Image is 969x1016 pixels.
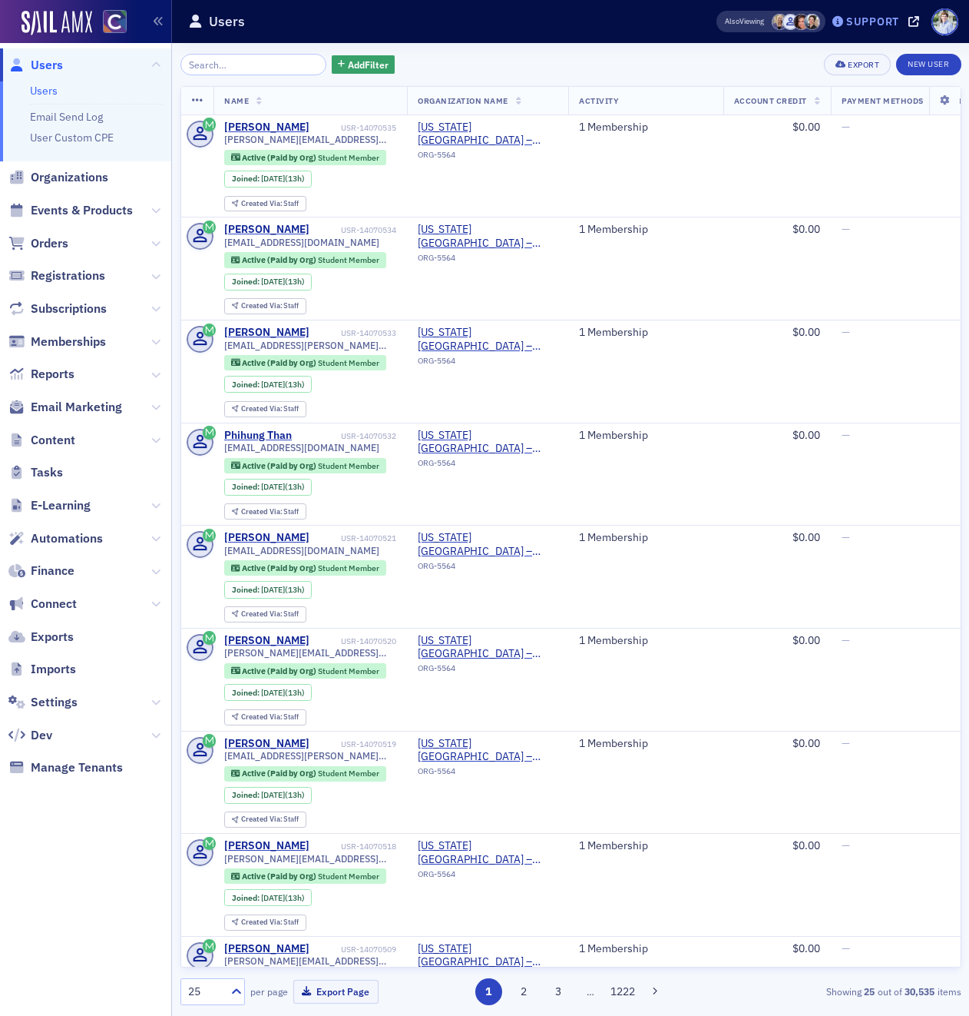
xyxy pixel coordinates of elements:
[418,634,557,661] span: Colorado State University – Fort Collins
[725,16,739,26] div: Also
[224,684,312,701] div: Joined: 2025-10-08 00:00:00
[842,120,850,134] span: —
[8,759,123,776] a: Manage Tenants
[224,709,306,725] div: Created Via: Staff
[231,563,379,573] a: Active (Paid by Org) Student Member
[313,225,397,235] div: USR-14070534
[931,8,958,35] span: Profile
[8,300,107,317] a: Subscriptions
[295,431,397,441] div: USR-14070532
[318,357,379,368] span: Student Member
[232,277,261,287] span: Joined :
[241,506,284,516] span: Created Via :
[318,871,379,882] span: Student Member
[224,326,309,340] a: [PERSON_NAME]
[224,812,306,828] div: Created Via: Staff
[313,533,397,543] div: USR-14070521
[896,54,961,75] a: New User
[313,945,397,955] div: USR-14070509
[261,482,305,492] div: (13h)
[224,560,386,576] div: Active (Paid by Org): Active (Paid by Org): Student Member
[842,222,850,236] span: —
[224,545,379,556] span: [EMAIL_ADDRESS][DOMAIN_NAME]
[180,54,327,75] input: Search…
[261,892,285,903] span: [DATE]
[580,984,601,998] span: …
[848,61,879,69] div: Export
[8,464,63,481] a: Tasks
[31,629,74,646] span: Exports
[8,530,103,547] a: Automations
[231,769,379,779] a: Active (Paid by Org) Student Member
[418,95,508,106] span: Organization Name
[8,334,106,350] a: Memberships
[792,736,820,750] span: $0.00
[232,893,261,903] span: Joined :
[224,531,309,545] a: [PERSON_NAME]
[8,399,122,416] a: Email Marketing
[31,57,63,74] span: Users
[261,379,285,390] span: [DATE]
[418,634,557,661] a: [US_STATE][GEOGRAPHIC_DATA] – [GEOGRAPHIC_DATA][PERSON_NAME]
[224,442,379,453] span: [EMAIL_ADDRESS][DOMAIN_NAME]
[224,889,312,906] div: Joined: 2025-10-08 00:00:00
[579,839,648,853] a: 1 Membership
[418,326,557,353] span: Colorado State University – Fort Collins
[224,401,306,417] div: Created Via: Staff
[261,277,305,287] div: (13h)
[224,839,309,853] a: [PERSON_NAME]
[30,131,114,144] a: User Custom CPE
[313,123,397,133] div: USR-14070535
[224,150,386,165] div: Active (Paid by Org): Active (Paid by Org): Student Member
[261,481,285,492] span: [DATE]
[241,300,284,310] span: Created Via :
[30,110,103,124] a: Email Send Log
[313,328,397,338] div: USR-14070533
[475,978,502,1005] button: 1
[31,202,133,219] span: Events & Products
[232,380,261,390] span: Joined :
[8,202,133,219] a: Events & Products
[418,663,557,679] div: ORG-5564
[8,629,74,646] a: Exports
[846,15,899,28] div: Support
[418,429,557,456] span: Colorado State University – Fort Collins
[313,739,397,749] div: USR-14070519
[792,530,820,544] span: $0.00
[418,839,557,866] a: [US_STATE][GEOGRAPHIC_DATA] – [GEOGRAPHIC_DATA][PERSON_NAME]
[418,356,557,371] div: ORG-5564
[232,688,261,698] span: Joined :
[224,737,309,751] a: [PERSON_NAME]
[772,14,788,30] span: Alicia Gelinas
[418,223,557,250] a: [US_STATE][GEOGRAPHIC_DATA] – [GEOGRAPHIC_DATA][PERSON_NAME]
[579,326,648,340] a: 1 Membership
[231,358,379,368] a: Active (Paid by Org) Student Member
[8,727,52,744] a: Dev
[792,325,820,339] span: $0.00
[792,428,820,442] span: $0.00
[804,14,820,30] span: Pamela Galey-Coleman
[842,428,850,442] span: —
[224,355,386,370] div: Active (Paid by Org): Active (Paid by Org): Student Member
[242,460,318,471] span: Active (Paid by Org)
[241,814,284,824] span: Created Via :
[8,235,68,252] a: Orders
[792,222,820,236] span: $0.00
[792,633,820,647] span: $0.00
[31,464,63,481] span: Tasks
[242,152,318,163] span: Active (Paid by Org)
[418,766,557,782] div: ORG-5564
[418,223,557,250] span: Colorado State University – Fort Collins
[31,300,107,317] span: Subscriptions
[261,790,305,800] div: (13h)
[418,869,557,885] div: ORG-5564
[31,596,77,613] span: Connect
[242,666,318,676] span: Active (Paid by Org)
[224,942,309,956] a: [PERSON_NAME]
[30,84,58,98] a: Users
[313,842,397,852] div: USR-14070518
[231,152,379,162] a: Active (Paid by Org) Student Member
[231,255,379,265] a: Active (Paid by Org) Student Member
[31,661,76,678] span: Imports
